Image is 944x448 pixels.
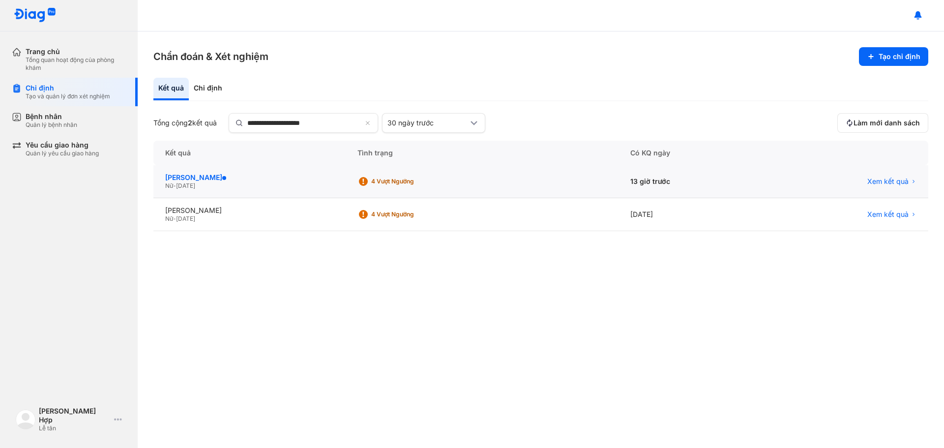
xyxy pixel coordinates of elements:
div: 4 Vượt ngưỡng [371,178,450,185]
img: logo [14,8,56,23]
div: Quản lý bệnh nhân [26,121,77,129]
span: - [173,215,176,222]
span: [DATE] [176,215,195,222]
div: 13 giờ trước [619,165,763,198]
div: Bệnh nhân [26,112,77,121]
div: Trang chủ [26,47,126,56]
div: Quản lý yêu cầu giao hàng [26,149,99,157]
div: 4 Vượt ngưỡng [371,210,450,218]
div: Tổng quan hoạt động của phòng khám [26,56,126,72]
span: 2 [188,119,192,127]
div: Tạo và quản lý đơn xét nghiệm [26,92,110,100]
div: Tình trạng [346,141,619,165]
button: Tạo chỉ định [859,47,928,66]
span: - [173,182,176,189]
span: Nữ [165,215,173,222]
div: Kết quả [153,141,346,165]
span: Xem kết quả [867,177,909,186]
div: Yêu cầu giao hàng [26,141,99,149]
button: Làm mới danh sách [837,113,928,133]
span: Làm mới danh sách [854,119,920,127]
span: Xem kết quả [867,210,909,219]
img: logo [16,410,35,429]
div: [DATE] [619,198,763,231]
div: Tổng cộng kết quả [153,119,217,127]
div: [PERSON_NAME] [165,173,334,182]
div: Có KQ ngày [619,141,763,165]
div: [PERSON_NAME] Hợp [39,407,110,424]
div: Lễ tân [39,424,110,432]
h3: Chẩn đoán & Xét nghiệm [153,50,268,63]
div: Chỉ định [189,78,227,100]
div: 30 ngày trước [387,119,468,127]
div: Kết quả [153,78,189,100]
span: Nữ [165,182,173,189]
div: [PERSON_NAME] [165,206,334,215]
div: Chỉ định [26,84,110,92]
span: [DATE] [176,182,195,189]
